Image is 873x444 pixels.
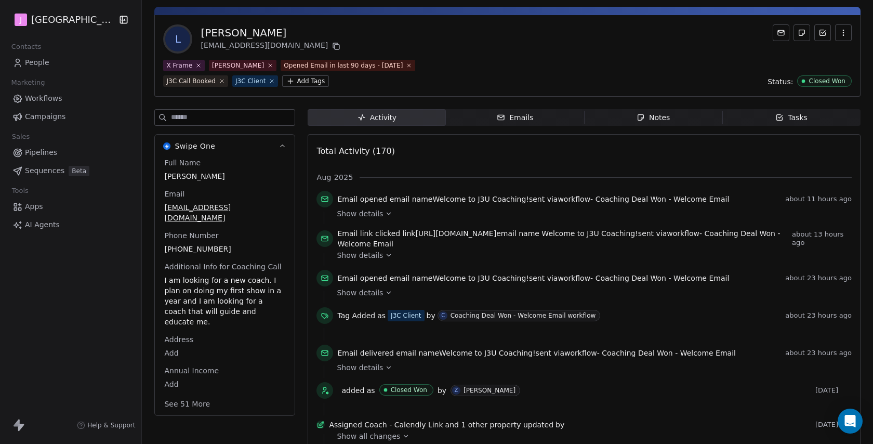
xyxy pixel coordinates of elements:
[337,195,387,203] span: Email opened
[162,334,195,345] span: Address
[785,349,852,357] span: about 23 hours ago
[87,421,135,429] span: Help & Support
[815,421,852,429] span: [DATE]
[316,146,394,156] span: Total Activity (170)
[316,172,353,182] span: Aug 2025
[432,195,528,203] span: Welcome to J3U Coaching!
[166,76,215,86] div: J3C Call Booked
[7,183,33,199] span: Tools
[785,274,852,282] span: about 23 hours ago
[337,229,400,238] span: Email link clicked
[441,311,445,320] div: C
[77,421,135,429] a: Help & Support
[455,386,458,395] div: Z
[162,262,283,272] span: Additional Info for Coaching Call
[555,420,564,430] span: by
[201,40,342,53] div: [EMAIL_ADDRESS][DOMAIN_NAME]
[162,158,203,168] span: Full Name
[768,76,793,87] span: Status:
[235,76,266,86] div: J3C Client
[341,385,375,396] span: added as
[497,112,533,123] div: Emails
[438,385,446,396] span: by
[155,135,295,158] button: Swipe OneSwipe One
[815,386,852,395] span: [DATE]
[25,201,43,212] span: Apps
[337,228,788,249] span: link email name sent via workflow -
[427,310,435,321] span: by
[25,93,62,104] span: Workflows
[391,311,421,320] div: J3C Client
[163,142,170,150] img: Swipe One
[284,61,403,70] div: Opened Email in last 90 days - [DATE]
[25,111,65,122] span: Campaigns
[8,162,133,179] a: SequencesBeta
[164,379,285,389] span: Add
[155,158,295,415] div: Swipe OneSwipe One
[8,90,133,107] a: Workflows
[439,349,535,357] span: Welcome to J3U Coaching!
[785,195,852,203] span: about 11 hours ago
[8,54,133,71] a: People
[20,15,22,25] span: J
[337,362,844,373] a: Show details
[451,312,596,319] div: Coaching Deal Won - Welcome Email workflow
[337,250,844,260] a: Show details
[541,229,638,238] span: Welcome to J3U Coaching!
[637,112,670,123] div: Notes
[337,194,729,204] span: email name sent via workflow -
[8,198,133,215] a: Apps
[162,230,220,241] span: Phone Number
[201,25,342,40] div: [PERSON_NAME]
[337,362,383,373] span: Show details
[596,274,730,282] span: Coaching Deal Won - Welcome Email
[602,349,736,357] span: Coaching Deal Won - Welcome Email
[775,112,808,123] div: Tasks
[415,229,496,238] span: [URL][DOMAIN_NAME]
[337,208,844,219] a: Show details
[445,420,554,430] span: and 1 other property updated
[792,230,852,247] span: about 13 hours ago
[165,27,190,51] span: L
[337,431,844,441] a: Show all changes
[464,387,515,394] div: [PERSON_NAME]
[164,202,285,223] span: [EMAIL_ADDRESS][DOMAIN_NAME]
[337,274,387,282] span: Email opened
[8,216,133,233] a: AI Agents
[31,13,116,27] span: [GEOGRAPHIC_DATA]
[175,141,215,151] span: Swipe One
[8,108,133,125] a: Campaigns
[337,208,383,219] span: Show details
[337,349,393,357] span: Email delivered
[25,147,57,158] span: Pipelines
[162,365,221,376] span: Annual Income
[164,348,285,358] span: Add
[337,431,400,441] span: Show all changes
[212,61,264,70] div: [PERSON_NAME]
[337,273,729,283] span: email name sent via workflow -
[838,409,863,434] div: Open Intercom Messenger
[158,395,216,413] button: See 51 More
[164,275,285,327] span: I am looking for a new coach. I plan on doing my first show in a year and I am looking for a coac...
[809,77,845,85] div: Closed Won
[785,311,852,320] span: about 23 hours ago
[25,219,60,230] span: AI Agents
[329,420,443,430] span: Assigned Coach - Calendly Link
[166,61,192,70] div: X Frame
[337,288,844,298] a: Show details
[164,171,285,181] span: [PERSON_NAME]
[25,165,64,176] span: Sequences
[162,189,187,199] span: Email
[337,250,383,260] span: Show details
[282,75,329,87] button: Add Tags
[596,195,730,203] span: Coaching Deal Won - Welcome Email
[377,310,386,321] span: as
[7,75,49,90] span: Marketing
[432,274,528,282] span: Welcome to J3U Coaching!
[69,166,89,176] span: Beta
[25,57,49,68] span: People
[8,144,133,161] a: Pipelines
[12,11,112,29] button: J[GEOGRAPHIC_DATA]
[337,348,736,358] span: email name sent via workflow -
[337,310,375,321] span: Tag Added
